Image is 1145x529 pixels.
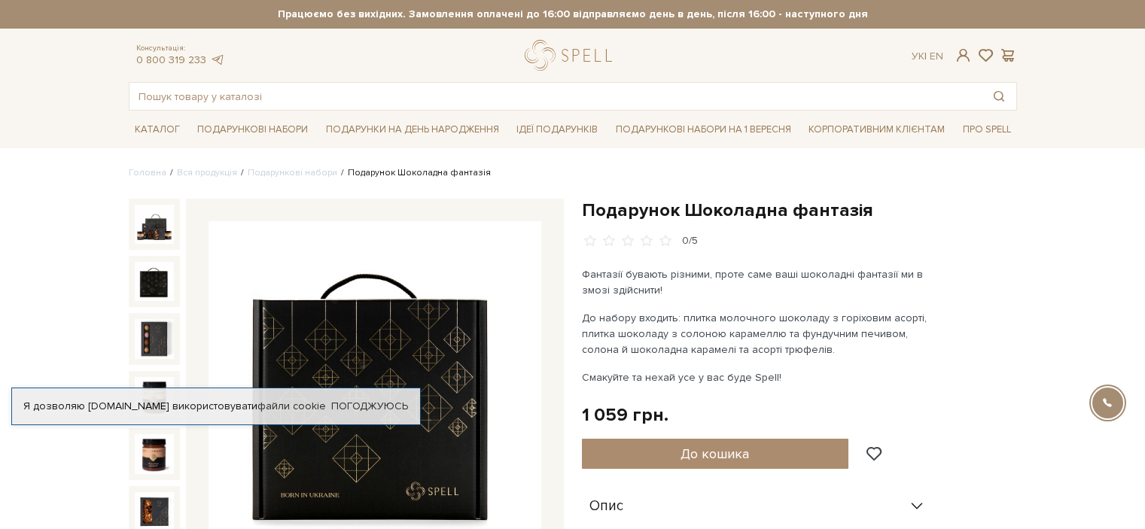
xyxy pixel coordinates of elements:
[582,369,935,385] p: Смакуйте та нехай усе у вас буде Spell!
[129,118,186,141] a: Каталог
[129,167,166,178] a: Головна
[331,400,408,413] a: Погоджуюсь
[610,117,797,142] a: Подарункові набори на 1 Вересня
[177,167,237,178] a: Вся продукція
[135,205,174,244] img: Подарунок Шоколадна фантазія
[210,53,225,66] a: telegram
[582,403,668,427] div: 1 059 грн.
[924,50,927,62] span: |
[957,118,1017,141] a: Про Spell
[129,83,982,110] input: Пошук товару у каталозі
[248,167,337,178] a: Подарункові набори
[589,500,623,513] span: Опис
[930,50,943,62] a: En
[681,445,749,462] span: До кошика
[337,166,491,180] li: Подарунок Шоколадна фантазія
[525,40,619,71] a: logo
[129,8,1017,21] strong: Працюємо без вихідних. Замовлення оплачені до 16:00 відправляємо день в день, після 16:00 - насту...
[912,50,943,63] div: Ук
[12,400,420,413] div: Я дозволяю [DOMAIN_NAME] використовувати
[582,199,1017,222] h1: Подарунок Шоколадна фантазія
[136,44,225,53] span: Консультація:
[135,262,174,301] img: Подарунок Шоколадна фантазія
[682,234,698,248] div: 0/5
[320,118,505,141] a: Подарунки на День народження
[982,83,1016,110] button: Пошук товару у каталозі
[135,434,174,473] img: Подарунок Шоколадна фантазія
[135,377,174,416] img: Подарунок Шоколадна фантазія
[510,118,604,141] a: Ідеї подарунків
[257,400,326,412] a: файли cookie
[135,319,174,358] img: Подарунок Шоколадна фантазія
[582,439,849,469] button: До кошика
[802,117,951,142] a: Корпоративним клієнтам
[136,53,206,66] a: 0 800 319 233
[582,310,935,357] p: До набору входить: плитка молочного шоколаду з горіховим асорті, плитка шоколаду з солоною караме...
[582,266,935,298] p: Фантазії бувають різними, проте саме ваші шоколадні фантазії ми в змозі здійснити!
[191,118,314,141] a: Подарункові набори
